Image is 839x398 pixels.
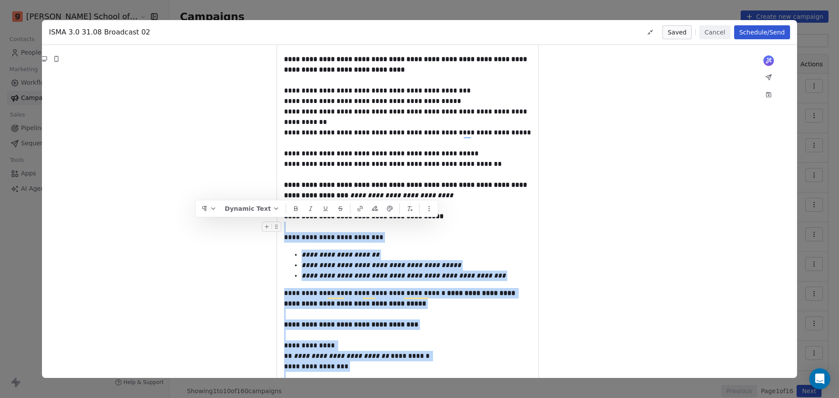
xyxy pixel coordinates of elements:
button: Cancel [699,25,730,39]
button: Saved [662,25,692,39]
button: Dynamic Text [221,202,283,215]
button: Schedule/Send [734,25,790,39]
span: ISMA 3.0 31.08 Broadcast 02 [49,27,150,38]
div: Open Intercom Messenger [809,368,830,389]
